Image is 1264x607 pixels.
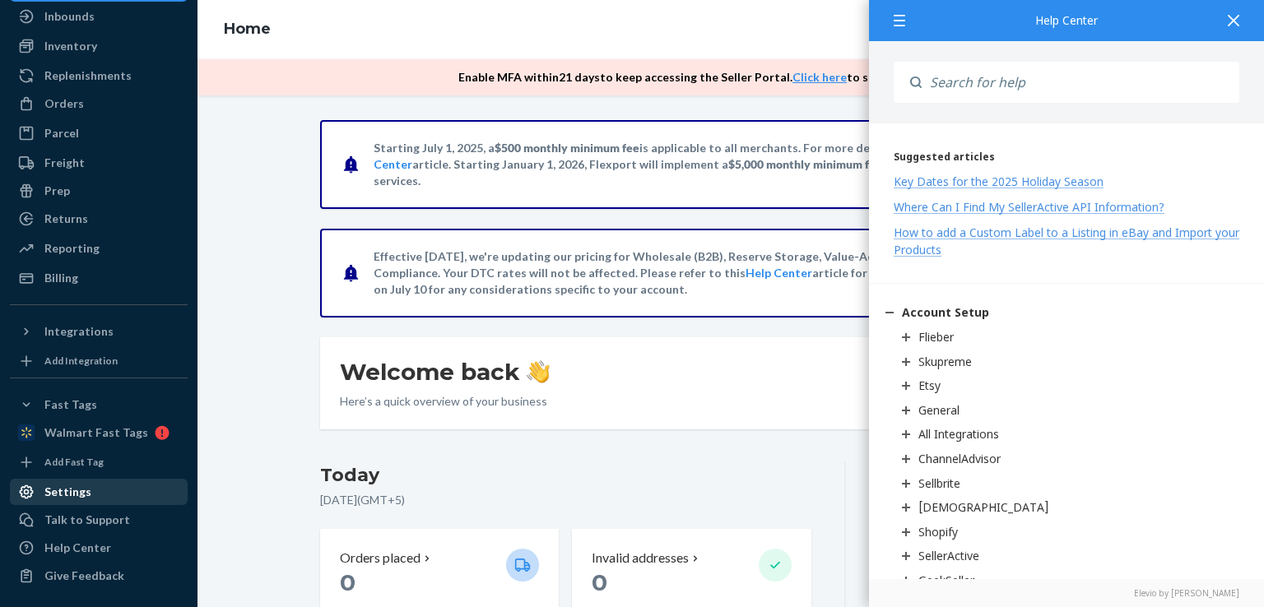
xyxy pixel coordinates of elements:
div: GeekSeller [918,572,974,588]
p: Effective [DATE], we're updating our pricing for Wholesale (B2B), Reserve Storage, Value-Added Se... [374,248,1085,298]
div: How to add a Custom Label to a Listing in eBay and Import your Products [894,225,1239,257]
div: Shopify [918,524,958,540]
div: Integrations [44,323,114,340]
span: $5,000 monthly minimum fee [728,157,882,171]
a: Add Fast Tag [10,452,188,472]
div: Account Setup [902,304,989,320]
div: Where Can I Find My SellerActive API Information? [894,199,1164,215]
a: Settings [10,479,188,505]
div: Orders [44,95,84,112]
div: Prep [44,183,70,199]
a: Reporting [10,235,188,262]
div: Returns [44,211,88,227]
a: Click here [792,70,847,84]
h3: Today [320,462,811,489]
a: Help Center [10,535,188,561]
div: Replenishments [44,67,132,84]
div: Inventory [44,38,97,54]
div: Talk to Support [44,512,130,528]
h1: Welcome back [340,357,550,387]
a: Freight [10,150,188,176]
p: Invalid addresses [592,549,689,568]
div: Add Fast Tag [44,455,104,469]
a: Replenishments [10,63,188,89]
div: Help Center [894,15,1239,26]
div: Settings [44,484,91,500]
span: Suggested articles [894,150,995,164]
div: Etsy [918,378,941,393]
span: 0 [340,568,355,596]
div: Walmart Fast Tags [44,424,148,441]
div: Key Dates for the 2025 Holiday Season [894,174,1104,189]
a: Parcel [10,120,188,146]
a: Talk to Support [10,507,188,533]
a: Home [224,20,271,38]
div: ChannelAdvisor [918,451,1001,466]
a: Walmart Fast Tags [10,419,188,446]
span: $500 monthly minimum fee [495,141,639,155]
div: Sellbrite [918,475,960,491]
a: Orders [10,90,188,117]
img: hand-wave emoji [527,360,550,383]
div: Parcel [44,125,79,141]
div: All Integrations [918,426,999,442]
div: Inbounds [44,8,95,25]
div: Reporting [44,240,100,257]
a: Inbounds [10,3,188,30]
p: [DATE] ( GMT+5 ) [320,492,811,508]
button: Integrations [10,318,188,345]
ol: breadcrumbs [211,6,284,53]
div: Freight [44,155,85,171]
a: Inventory [10,33,188,59]
div: Fast Tags [44,396,97,413]
p: Enable MFA within 21 days to keep accessing the Seller Portal. to setup now. . [458,69,987,86]
div: Help Center [44,540,111,556]
div: General [918,402,960,418]
a: Billing [10,265,188,291]
p: Here’s a quick overview of your business [340,393,550,410]
button: Fast Tags [10,392,188,418]
a: Help Center [746,266,812,280]
span: 0 [592,568,607,596]
a: Prep [10,178,188,204]
div: Give Feedback [44,568,124,584]
input: Search [922,62,1239,103]
a: Returns [10,206,188,232]
button: Give Feedback [10,563,188,589]
div: Skupreme [918,354,972,369]
div: SellerActive [918,548,979,563]
p: Orders placed [340,549,421,568]
a: Elevio by [PERSON_NAME] [894,587,1239,599]
div: Flieber [918,329,954,345]
div: Billing [44,270,78,286]
a: Add Integration [10,351,188,371]
div: Add Integration [44,354,118,368]
p: Starting July 1, 2025, a is applicable to all merchants. For more details, please refer to this a... [374,140,1085,189]
div: [DEMOGRAPHIC_DATA] [918,499,1049,515]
